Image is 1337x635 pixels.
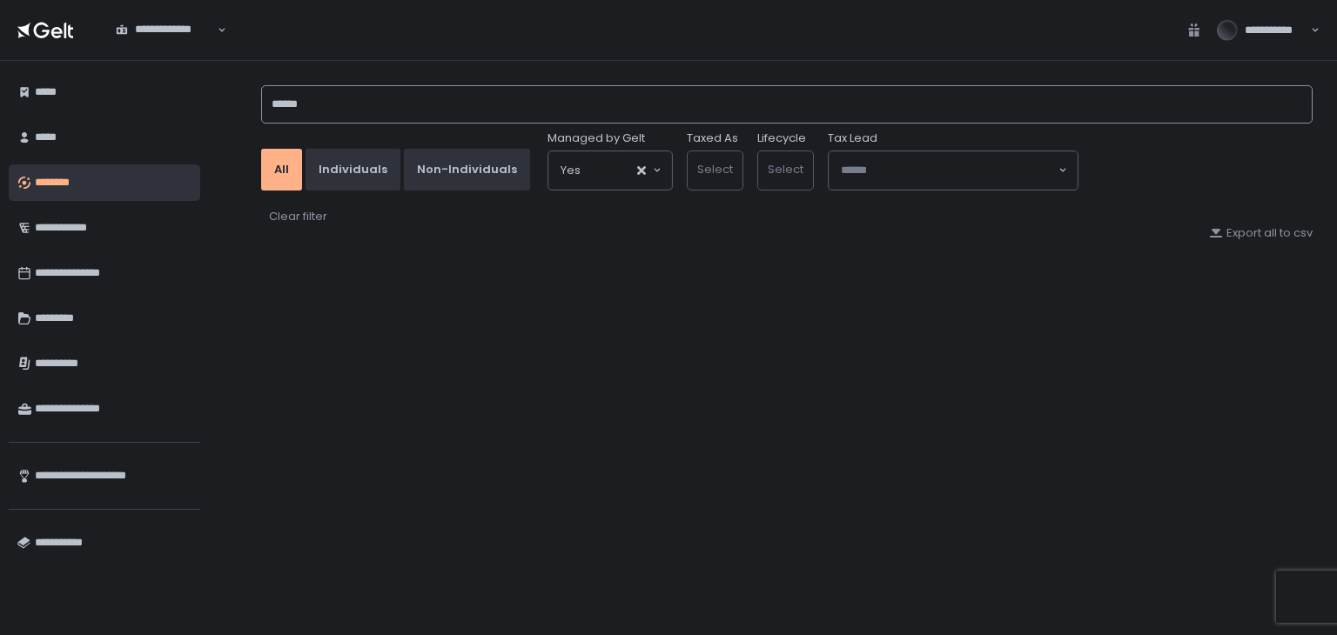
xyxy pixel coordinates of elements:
div: Individuals [319,162,387,177]
button: Clear Selected [637,166,646,175]
div: Non-Individuals [417,162,517,177]
label: Lifecycle [757,130,806,146]
span: Select [697,161,733,177]
label: Taxed As [687,130,738,146]
button: Export all to csv [1209,225,1313,241]
span: Select [768,161,803,177]
button: Non-Individuals [404,149,530,190]
span: Managed by Gelt [548,130,645,146]
input: Search for option [116,37,216,55]
button: Clear filter [268,208,328,225]
input: Search for option [581,162,635,179]
div: Clear filter [269,209,327,224]
div: Search for option [829,151,1078,190]
div: All [274,162,289,177]
div: Search for option [548,151,672,190]
div: Search for option [104,12,226,49]
input: Search for option [841,162,1057,179]
span: Yes [561,162,581,179]
button: Individuals [306,149,400,190]
span: Tax Lead [828,130,877,146]
button: All [261,149,302,190]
